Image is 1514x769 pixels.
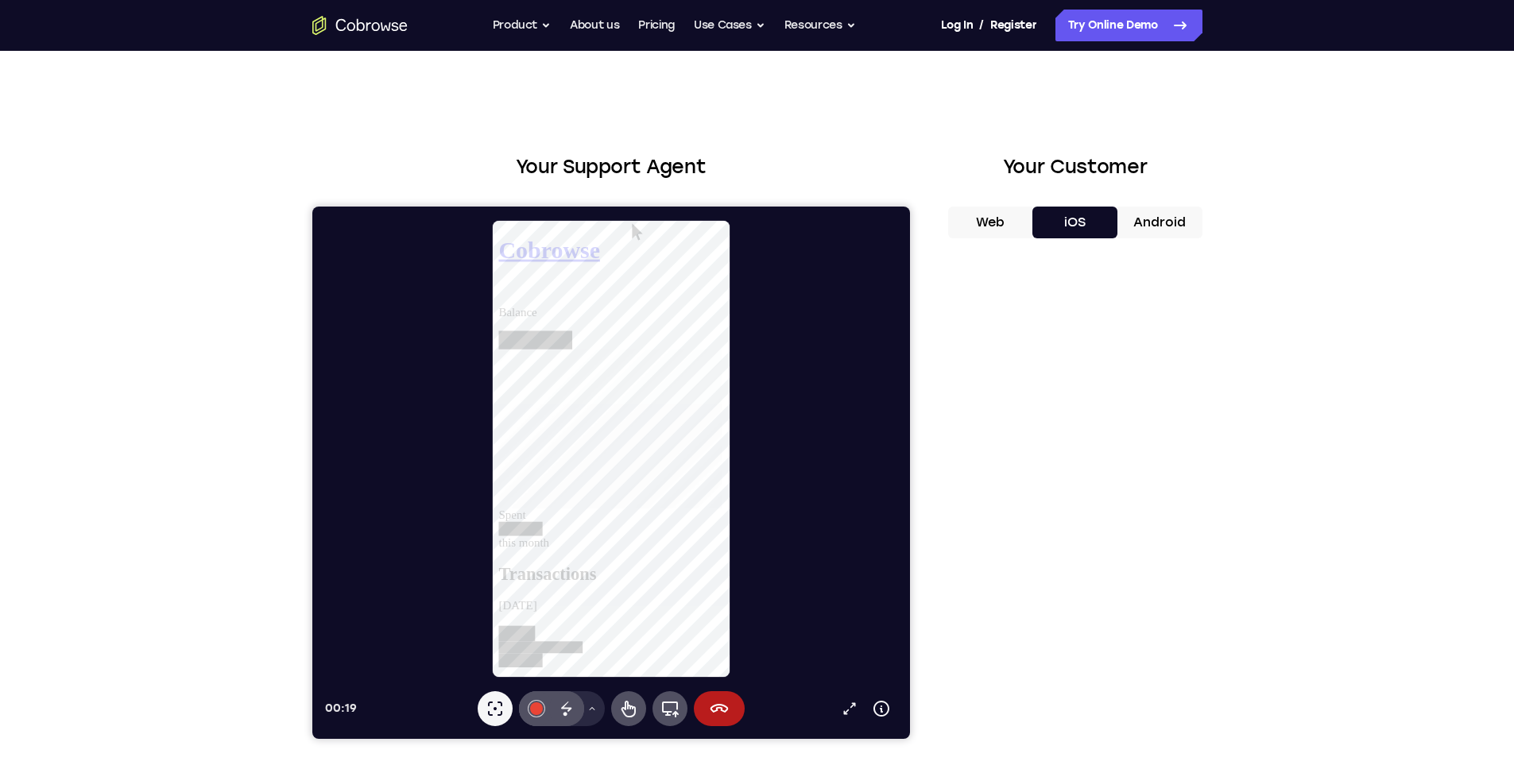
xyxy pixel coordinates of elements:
a: Try Online Demo [1055,10,1202,41]
h2: Your Support Agent [312,153,910,181]
button: Use Cases [694,10,765,41]
a: Pricing [638,10,675,41]
h2: Your Customer [948,153,1202,181]
a: Log In [941,10,973,41]
button: Remote control [299,485,334,520]
button: Annotations color [207,485,242,520]
a: Popout [521,486,553,518]
button: Product [493,10,552,41]
button: Laser pointer [165,485,200,520]
iframe: Agent [312,207,910,739]
button: Disappearing ink [237,485,272,520]
button: Resources [784,10,856,41]
a: Go to the home page [312,16,408,35]
a: Register [990,10,1036,41]
button: Drawing tools menu [267,485,292,520]
button: Full device [340,485,375,520]
a: About us [570,10,619,41]
button: Web [948,207,1033,238]
button: iOS [1032,207,1117,238]
button: Device info [553,486,585,518]
button: Android [1117,207,1202,238]
button: End session [381,485,432,520]
span: / [979,16,984,35]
